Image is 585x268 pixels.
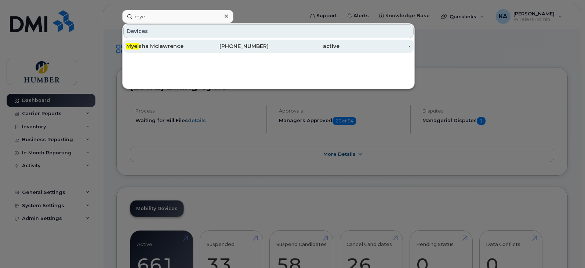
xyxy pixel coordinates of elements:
div: [PHONE_NUMBER] [197,43,269,50]
div: active [269,43,340,50]
div: - [339,43,411,50]
div: Devices [123,24,414,38]
span: Myei [126,43,139,49]
div: sha Mclawrence [126,43,197,50]
a: Myeisha Mclawrence[PHONE_NUMBER]active- [123,40,414,53]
